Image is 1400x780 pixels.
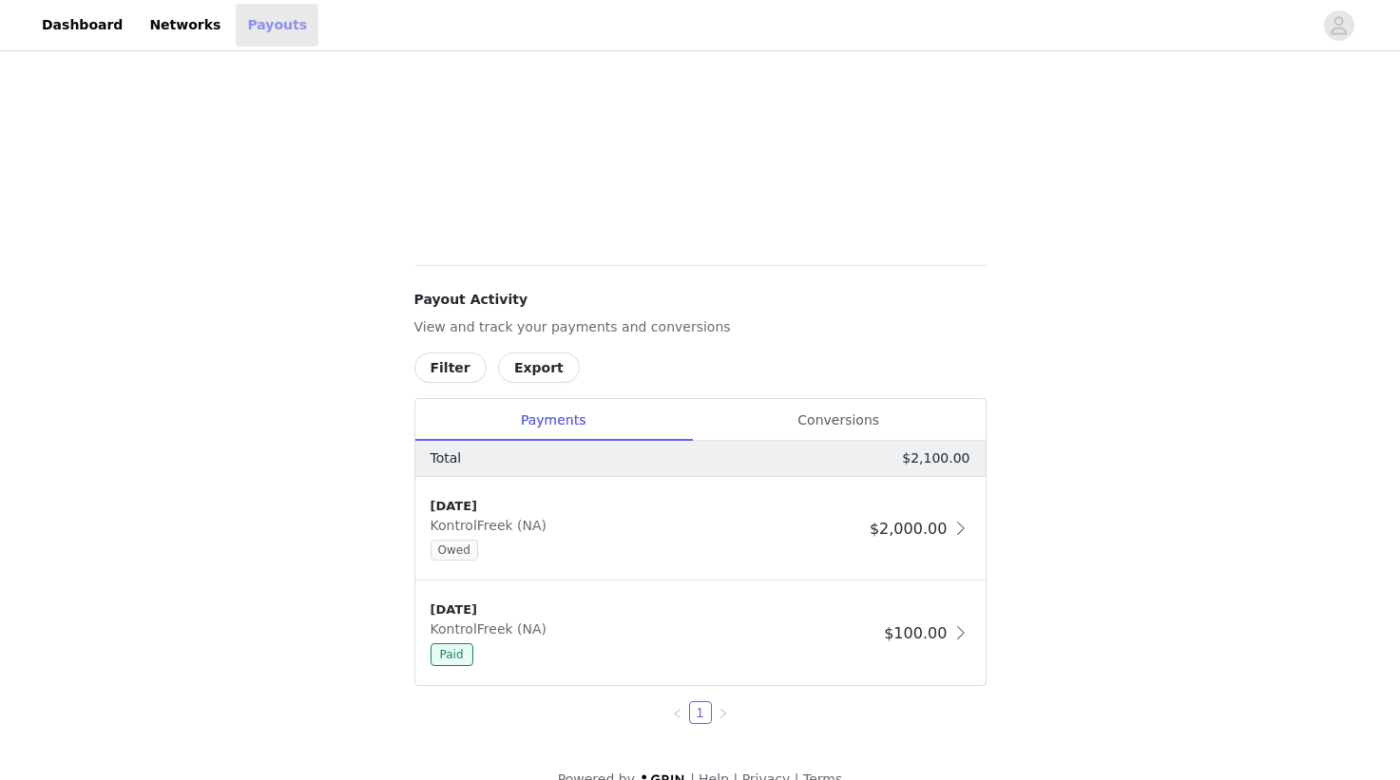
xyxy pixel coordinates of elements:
i: icon: left [672,708,683,719]
li: Next Page [712,701,735,724]
div: [DATE] [431,600,877,619]
button: Filter [414,352,487,383]
h4: Payout Activity [414,290,987,310]
a: Networks [138,4,232,47]
p: Total [431,448,462,468]
p: $2,100.00 [902,448,969,468]
span: KontrolFreek (NA) [431,621,555,637]
div: avatar [1330,10,1348,41]
button: Export [498,352,580,383]
li: 1 [689,701,712,724]
a: 1 [690,702,711,723]
div: clickable-list-item [415,477,986,581]
i: icon: right [718,708,729,719]
div: Payments [415,399,692,442]
a: Dashboard [30,4,134,47]
span: $2,000.00 [870,520,947,538]
div: clickable-list-item [415,581,986,685]
span: Paid [431,643,473,666]
div: Conversions [692,399,986,442]
span: Owed [431,540,478,561]
li: Previous Page [666,701,689,724]
a: Payouts [236,4,318,47]
div: [DATE] [431,497,862,516]
span: $100.00 [884,624,947,642]
p: View and track your payments and conversions [414,317,987,337]
span: KontrolFreek (NA) [431,518,555,533]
